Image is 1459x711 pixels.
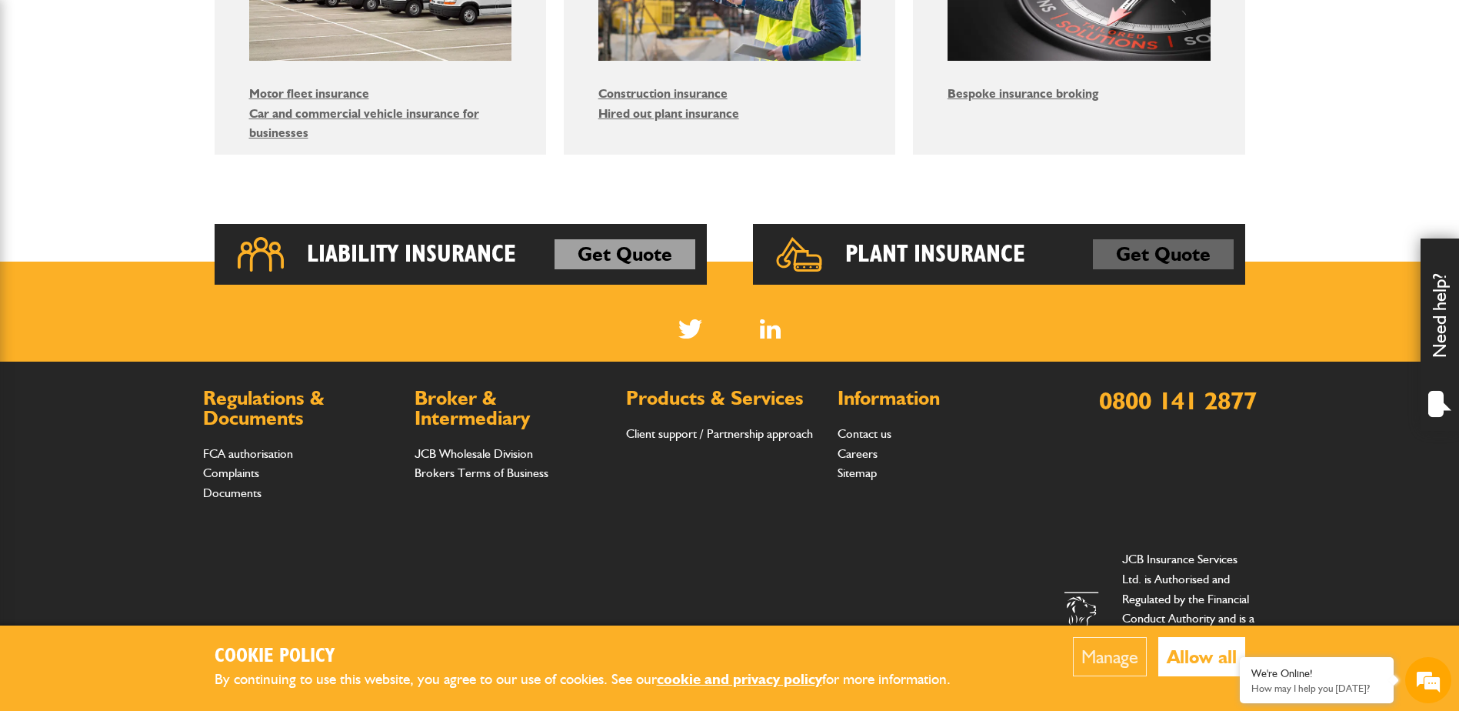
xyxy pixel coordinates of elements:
[215,645,976,669] h2: Cookie Policy
[203,446,293,461] a: FCA authorisation
[203,389,399,428] h2: Regulations & Documents
[760,319,781,339] a: LinkedIn
[626,389,822,409] h2: Products & Services
[598,86,728,101] a: Construction insurance
[657,670,822,688] a: cookie and privacy policy
[760,319,781,339] img: Linked In
[1122,549,1257,687] p: JCB Insurance Services Ltd. is Authorised and Regulated by the Financial Conduct Authority and is...
[26,85,65,107] img: d_20077148190_company_1631870298795_20077148190
[20,233,281,267] input: Enter your phone number
[845,239,1025,270] h2: Plant Insurance
[252,8,289,45] div: Minimize live chat window
[1093,239,1234,270] a: Get Quote
[626,426,813,441] a: Client support / Partnership approach
[948,86,1098,101] a: Bespoke insurance broking
[20,142,281,176] input: Enter your last name
[20,188,281,222] input: Enter your email address
[249,106,479,141] a: Car and commercial vehicle insurance for businesses
[1158,637,1245,676] button: Allow all
[415,466,548,480] a: Brokers Terms of Business
[838,446,878,461] a: Careers
[80,86,258,106] div: Chat with us now
[1251,667,1382,680] div: We're Online!
[203,466,259,480] a: Complaints
[415,446,533,461] a: JCB Wholesale Division
[838,466,877,480] a: Sitemap
[203,486,261,500] a: Documents
[598,106,739,121] a: Hired out plant insurance
[1421,239,1459,431] div: Need help?
[20,279,281,461] textarea: Type your message and hit 'Enter'
[209,474,279,495] em: Start Chat
[1099,386,1257,416] a: 0800 141 2877
[555,239,695,270] a: Get Quote
[215,668,976,692] p: By continuing to use this website, you agree to our use of cookies. See our for more information.
[307,239,516,270] h2: Liability Insurance
[838,426,891,441] a: Contact us
[1073,637,1147,676] button: Manage
[415,389,611,428] h2: Broker & Intermediary
[249,86,369,101] a: Motor fleet insurance
[678,319,702,339] img: Twitter
[838,389,1034,409] h2: Information
[1251,683,1382,694] p: How may I help you today?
